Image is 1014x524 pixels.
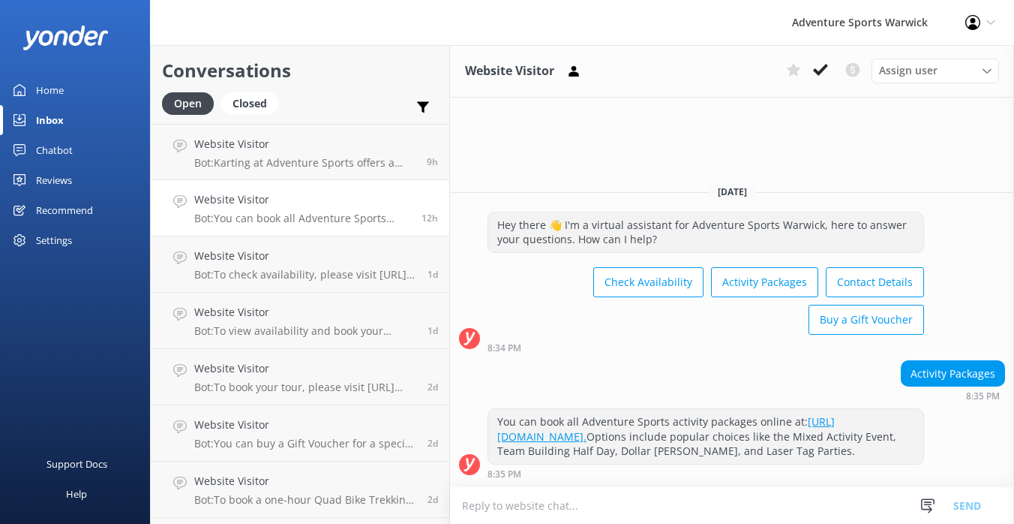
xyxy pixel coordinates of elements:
[66,479,87,509] div: Help
[151,462,449,518] a: Website VisitorBot:To book a one-hour Quad Bike Trekking session, please visit [URL][DOMAIN_NAME].2d
[162,56,438,85] h2: Conversations
[221,92,278,115] div: Closed
[427,437,438,450] span: Oct 04 2025 10:09pm (UTC +01:00) Europe/London
[36,225,72,255] div: Settings
[826,267,924,297] button: Contact Details
[487,470,521,479] strong: 8:35 PM
[194,360,416,377] h4: Website Visitor
[593,267,703,297] button: Check Availability
[901,361,1004,387] div: Activity Packages
[879,62,937,79] span: Assign user
[709,185,756,198] span: [DATE]
[421,212,438,224] span: Oct 06 2025 08:35pm (UTC +01:00) Europe/London
[194,136,415,152] h4: Website Visitor
[194,381,416,394] p: Bot: To book your tour, please visit [URL][DOMAIN_NAME].
[427,324,438,337] span: Oct 05 2025 09:07am (UTC +01:00) Europe/London
[487,468,924,479] div: Oct 06 2025 08:35pm (UTC +01:00) Europe/London
[151,405,449,462] a: Website VisitorBot:You can buy a Gift Voucher for a specific activity here: [URL][DOMAIN_NAME]. A...
[427,268,438,281] span: Oct 05 2025 09:56am (UTC +01:00) Europe/London
[162,92,214,115] div: Open
[427,155,438,168] span: Oct 06 2025 11:32pm (UTC +01:00) Europe/London
[194,304,416,321] h4: Website Visitor
[194,324,416,338] p: Bot: To view availability and book your karting session, please visit [URL][DOMAIN_NAME]. Options...
[427,381,438,393] span: Oct 05 2025 08:03am (UTC +01:00) Europe/London
[151,293,449,349] a: Website VisitorBot:To view availability and book your karting session, please visit [URL][DOMAIN_...
[36,105,64,135] div: Inbox
[151,349,449,405] a: Website VisitorBot:To book your tour, please visit [URL][DOMAIN_NAME].2d
[46,449,107,479] div: Support Docs
[194,473,416,489] h4: Website Visitor
[36,195,93,225] div: Recommend
[194,493,416,507] p: Bot: To book a one-hour Quad Bike Trekking session, please visit [URL][DOMAIN_NAME].
[151,124,449,180] a: Website VisitorBot:Karting at Adventure Sports offers a high-speed racing experience on an outdoo...
[465,62,554,81] h3: Website Visitor
[221,95,286,111] a: Closed
[151,180,449,236] a: Website VisitorBot:You can book all Adventure Sports activity packages online at: [URL][DOMAIN_NA...
[194,437,416,450] p: Bot: You can buy a Gift Voucher for a specific activity here: [URL][DOMAIN_NAME]. Alternatively, ...
[194,248,416,264] h4: Website Visitor
[36,135,73,165] div: Chatbot
[711,267,818,297] button: Activity Packages
[871,59,999,83] div: Assign User
[487,342,924,353] div: Oct 06 2025 08:34pm (UTC +01:00) Europe/London
[487,344,521,353] strong: 8:34 PM
[162,95,221,111] a: Open
[488,409,923,464] div: You can book all Adventure Sports activity packages online at: Options include popular choices li...
[151,236,449,293] a: Website VisitorBot:To check availability, please visit [URL][DOMAIN_NAME].1d
[901,390,1005,401] div: Oct 06 2025 08:35pm (UTC +01:00) Europe/London
[194,417,416,433] h4: Website Visitor
[36,165,72,195] div: Reviews
[194,191,410,208] h4: Website Visitor
[966,392,1000,401] strong: 8:35 PM
[488,212,923,252] div: Hey there 👋 I'm a virtual assistant for Adventure Sports Warwick, here to answer your questions. ...
[194,156,415,170] p: Bot: Karting at Adventure Sports offers a high-speed racing experience on an outdoor tarmac track...
[427,493,438,506] span: Oct 04 2025 10:29am (UTC +01:00) Europe/London
[22,26,109,50] img: yonder-white-logo.png
[36,75,64,105] div: Home
[194,268,416,282] p: Bot: To check availability, please visit [URL][DOMAIN_NAME].
[497,414,835,444] a: [URL][DOMAIN_NAME].
[808,305,924,335] button: Buy a Gift Voucher
[194,212,410,225] p: Bot: You can book all Adventure Sports activity packages online at: [URL][DOMAIN_NAME]. Options i...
